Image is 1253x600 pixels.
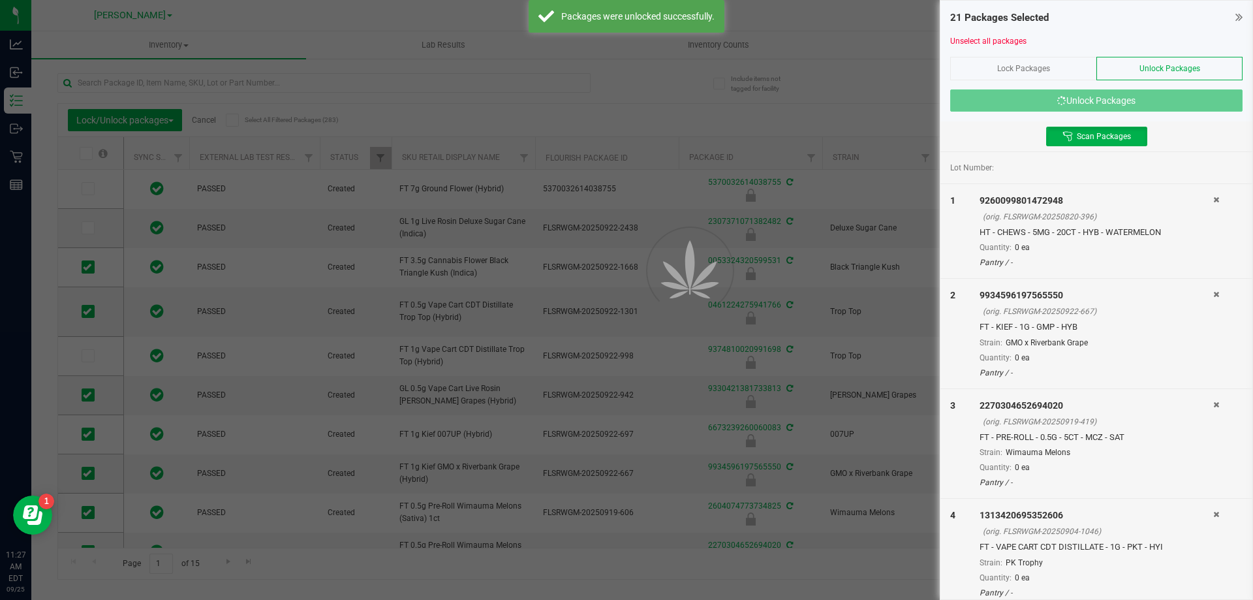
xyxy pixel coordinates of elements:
span: Strain: [980,448,1002,457]
div: Packages were unlocked successfully. [561,10,715,23]
span: Lot Number: [950,162,994,174]
div: (orig. FLSRWGM-20250922-667) [983,306,1213,317]
span: 1 [950,195,955,206]
div: 2270304652694020 [980,399,1213,413]
div: Pantry / - [980,587,1213,599]
button: Unlock Packages [950,89,1243,112]
span: PK Trophy [1006,558,1043,567]
div: (orig. FLSRWGM-20250820-396) [983,211,1213,223]
span: Strain: [980,338,1002,347]
iframe: Resource center [13,496,52,535]
span: 3 [950,400,955,411]
span: 0 ea [1015,463,1030,472]
span: Quantity: [980,573,1012,582]
div: Pantry / - [980,257,1213,268]
span: Lock Packages [997,64,1050,73]
div: 9934596197565550 [980,289,1213,302]
div: (orig. FLSRWGM-20250904-1046) [983,526,1213,537]
div: FT - VAPE CART CDT DISTILLATE - 1G - PKT - HYI [980,541,1213,554]
iframe: Resource center unread badge [39,494,54,509]
span: Unlock Packages [1139,64,1200,73]
span: 2 [950,290,955,300]
a: Unselect all packages [950,37,1027,46]
span: GMO x Riverbank Grape [1006,338,1088,347]
div: (orig. FLSRWGM-20250919-419) [983,416,1213,428]
span: Scan Packages [1077,131,1131,142]
span: Quantity: [980,353,1012,362]
div: HT - CHEWS - 5MG - 20CT - HYB - WATERMELON [980,226,1213,239]
span: Quantity: [980,463,1012,472]
div: Pantry / - [980,477,1213,488]
span: Wimauma Melons [1006,448,1070,457]
span: 0 ea [1015,573,1030,582]
span: 0 ea [1015,243,1030,252]
span: 4 [950,510,955,520]
div: FT - KIEF - 1G - GMP - HYB [980,321,1213,334]
div: 9260099801472948 [980,194,1213,208]
div: FT - PRE-ROLL - 0.5G - 5CT - MCZ - SAT [980,431,1213,444]
span: Quantity: [980,243,1012,252]
button: Scan Packages [1046,127,1147,146]
span: Strain: [980,558,1002,567]
span: 0 ea [1015,353,1030,362]
div: 1313420695352606 [980,509,1213,522]
div: Pantry / - [980,367,1213,379]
